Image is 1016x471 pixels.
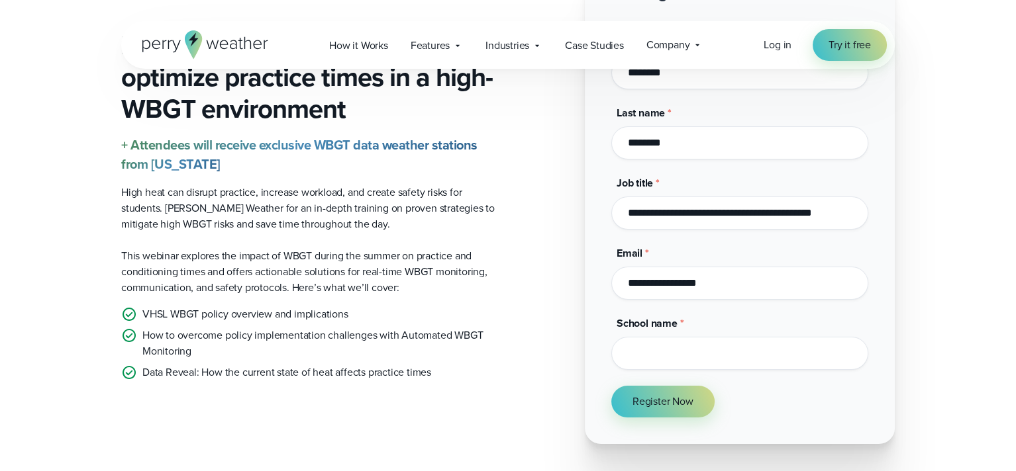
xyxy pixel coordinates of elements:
p: How to overcome policy implementation challenges with Automated WBGT Monitoring [142,327,497,359]
p: Data Reveal: How the current state of heat affects practice times [142,364,431,380]
h3: Learn how to save time and optimize practice times in a high-WBGT environment [121,30,497,125]
span: School name [617,316,678,331]
span: Features [411,38,450,54]
strong: + Attendees will receive exclusive WBGT data weather stations from [US_STATE] [121,135,478,174]
span: Email [617,245,642,261]
span: Case Studies [565,38,624,54]
button: Register Now [611,386,715,417]
span: Company [646,37,690,53]
p: High heat can disrupt practice, increase workload, and create safety risks for students. [PERSON_... [121,185,497,232]
span: Try it free [829,37,871,53]
span: How it Works [329,38,388,54]
p: VHSL WBGT policy overview and implications [142,306,348,322]
p: This webinar explores the impact of WBGT during the summer on practice and conditioning times and... [121,248,497,296]
a: How it Works [318,32,399,59]
a: Case Studies [554,32,635,59]
span: Register Now [633,394,693,409]
a: Try it free [813,29,887,61]
span: Last name [617,105,665,120]
span: Job title [617,175,653,191]
span: Industries [485,38,529,54]
a: Log in [764,37,791,53]
span: Log in [764,37,791,52]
